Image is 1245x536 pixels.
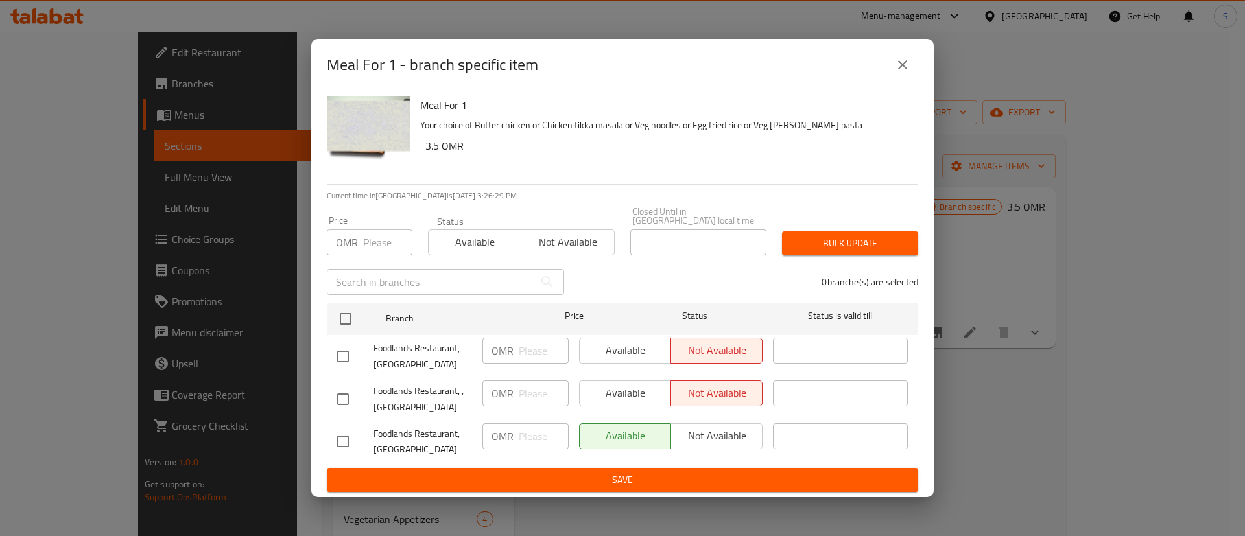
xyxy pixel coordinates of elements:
[373,426,472,458] span: Foodlands Restaurant, [GEOGRAPHIC_DATA]
[434,233,516,251] span: Available
[531,308,617,324] span: Price
[363,229,412,255] input: Please enter price
[782,231,918,255] button: Bulk update
[428,229,521,255] button: Available
[492,386,514,401] p: OMR
[420,96,908,114] h6: Meal For 1
[337,472,908,488] span: Save
[519,423,569,449] input: Please enter price
[822,275,918,288] p: 0 branche(s) are selected
[628,308,763,324] span: Status
[327,96,410,179] img: Meal For 1
[527,233,609,251] span: Not available
[327,468,918,492] button: Save
[373,383,472,415] span: Foodlands Restaurant, ,[GEOGRAPHIC_DATA]
[425,137,908,155] h6: 3.5 OMR
[386,310,521,327] span: Branch
[420,117,908,134] p: Your choice of Butter chicken or Chicken tikka masala or Veg noodles or Egg fried rice or Veg [PE...
[336,235,358,250] p: OMR
[327,190,918,202] p: Current time in [GEOGRAPHIC_DATA] is [DATE] 3:26:29 PM
[887,49,918,80] button: close
[492,428,514,444] p: OMR
[373,340,472,373] span: Foodlands Restaurant, [GEOGRAPHIC_DATA]
[327,54,538,75] h2: Meal For 1 - branch specific item
[521,229,614,255] button: Not available
[792,235,908,251] span: Bulk update
[773,308,908,324] span: Status is valid till
[327,269,534,295] input: Search in branches
[492,343,514,358] p: OMR
[519,338,569,364] input: Please enter price
[519,380,569,406] input: Please enter price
